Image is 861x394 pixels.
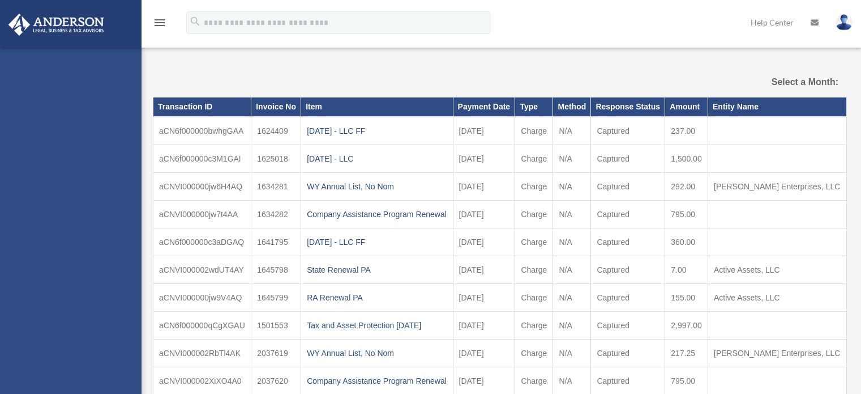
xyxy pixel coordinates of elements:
[153,16,166,29] i: menu
[251,340,301,367] td: 2037619
[153,201,251,228] td: aCNVI000000jw7t4AA
[307,345,447,361] div: WY Annual List, No Nom
[453,340,515,367] td: [DATE]
[251,228,301,256] td: 1641795
[553,228,591,256] td: N/A
[5,14,108,36] img: Anderson Advisors Platinum Portal
[708,284,847,312] td: Active Assets, LLC
[251,284,301,312] td: 1645799
[708,173,847,201] td: [PERSON_NAME] Enterprises, LLC
[453,98,515,117] th: Payment Date
[453,145,515,173] td: [DATE]
[553,284,591,312] td: N/A
[307,262,447,278] div: State Renewal PA
[307,290,447,306] div: RA Renewal PA
[307,234,447,250] div: [DATE] - LLC FF
[553,145,591,173] td: N/A
[189,15,202,28] i: search
[515,201,553,228] td: Charge
[153,340,251,367] td: aCNVI000002RbTl4AK
[553,256,591,284] td: N/A
[665,201,708,228] td: 795.00
[591,145,665,173] td: Captured
[515,284,553,312] td: Charge
[453,284,515,312] td: [DATE]
[515,340,553,367] td: Charge
[665,228,708,256] td: 360.00
[553,117,591,145] td: N/A
[591,340,665,367] td: Captured
[153,117,251,145] td: aCN6f000000bwhgGAA
[153,173,251,201] td: aCNVI000000jw6H4AQ
[515,256,553,284] td: Charge
[591,256,665,284] td: Captured
[515,117,553,145] td: Charge
[553,173,591,201] td: N/A
[453,228,515,256] td: [DATE]
[453,173,515,201] td: [DATE]
[553,98,591,117] th: Method
[665,173,708,201] td: 292.00
[591,173,665,201] td: Captured
[251,117,301,145] td: 1624409
[153,98,251,117] th: Transaction ID
[553,312,591,340] td: N/A
[665,145,708,173] td: 1,500.00
[307,206,447,222] div: Company Assistance Program Renewal
[515,173,553,201] td: Charge
[453,312,515,340] td: [DATE]
[153,312,251,340] td: aCN6f000000qCgXGAU
[665,117,708,145] td: 237.00
[453,201,515,228] td: [DATE]
[665,340,708,367] td: 217.25
[591,98,665,117] th: Response Status
[251,201,301,228] td: 1634282
[453,117,515,145] td: [DATE]
[301,98,453,117] th: Item
[665,98,708,117] th: Amount
[553,201,591,228] td: N/A
[251,312,301,340] td: 1501553
[740,74,838,90] label: Select a Month:
[153,256,251,284] td: aCNVI000002wdUT4AY
[708,340,847,367] td: [PERSON_NAME] Enterprises, LLC
[307,123,447,139] div: [DATE] - LLC FF
[591,312,665,340] td: Captured
[153,284,251,312] td: aCNVI000000jw9V4AQ
[453,256,515,284] td: [DATE]
[307,373,447,389] div: Company Assistance Program Renewal
[708,98,847,117] th: Entity Name
[515,312,553,340] td: Charge
[153,20,166,29] a: menu
[251,173,301,201] td: 1634281
[591,284,665,312] td: Captured
[251,98,301,117] th: Invoice No
[665,312,708,340] td: 2,997.00
[251,145,301,173] td: 1625018
[591,117,665,145] td: Captured
[251,256,301,284] td: 1645798
[307,317,447,333] div: Tax and Asset Protection [DATE]
[836,14,853,31] img: User Pic
[307,151,447,167] div: [DATE] - LLC
[591,228,665,256] td: Captured
[553,340,591,367] td: N/A
[515,228,553,256] td: Charge
[515,145,553,173] td: Charge
[708,256,847,284] td: Active Assets, LLC
[665,284,708,312] td: 155.00
[153,145,251,173] td: aCN6f000000c3M1GAI
[665,256,708,284] td: 7.00
[591,201,665,228] td: Captured
[515,98,553,117] th: Type
[307,179,447,194] div: WY Annual List, No Nom
[153,228,251,256] td: aCN6f000000c3aDGAQ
